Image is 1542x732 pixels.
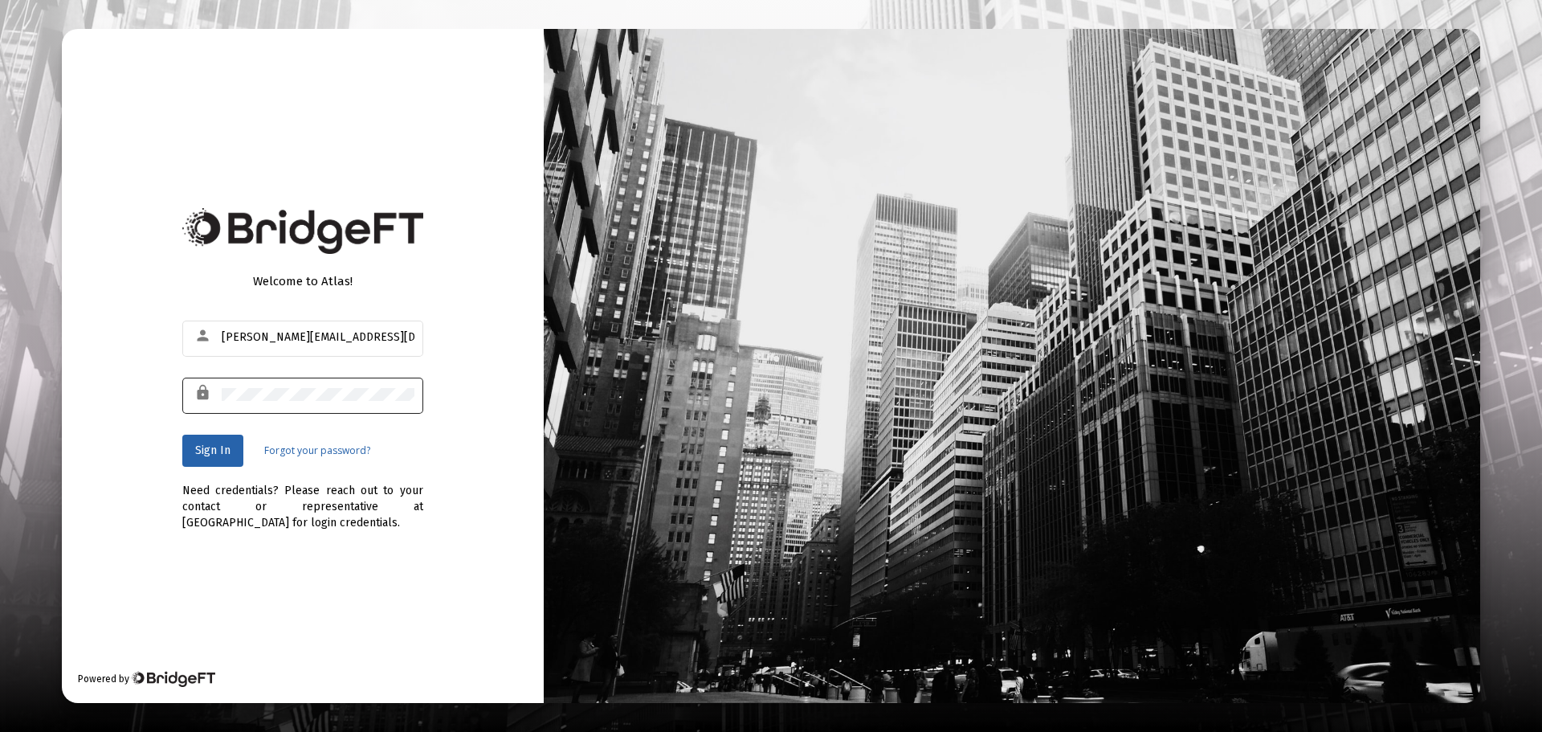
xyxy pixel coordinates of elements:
span: Sign In [195,444,230,457]
input: Email or Username [222,331,414,344]
mat-icon: lock [194,383,214,403]
button: Sign In [182,435,243,467]
img: Bridge Financial Technology Logo [182,208,423,254]
div: Welcome to Atlas! [182,273,423,289]
mat-icon: person [194,326,214,346]
div: Powered by [78,671,215,687]
div: Need credentials? Please reach out to your contact or representative at [GEOGRAPHIC_DATA] for log... [182,467,423,531]
a: Forgot your password? [264,443,370,459]
img: Bridge Financial Technology Logo [131,671,215,687]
